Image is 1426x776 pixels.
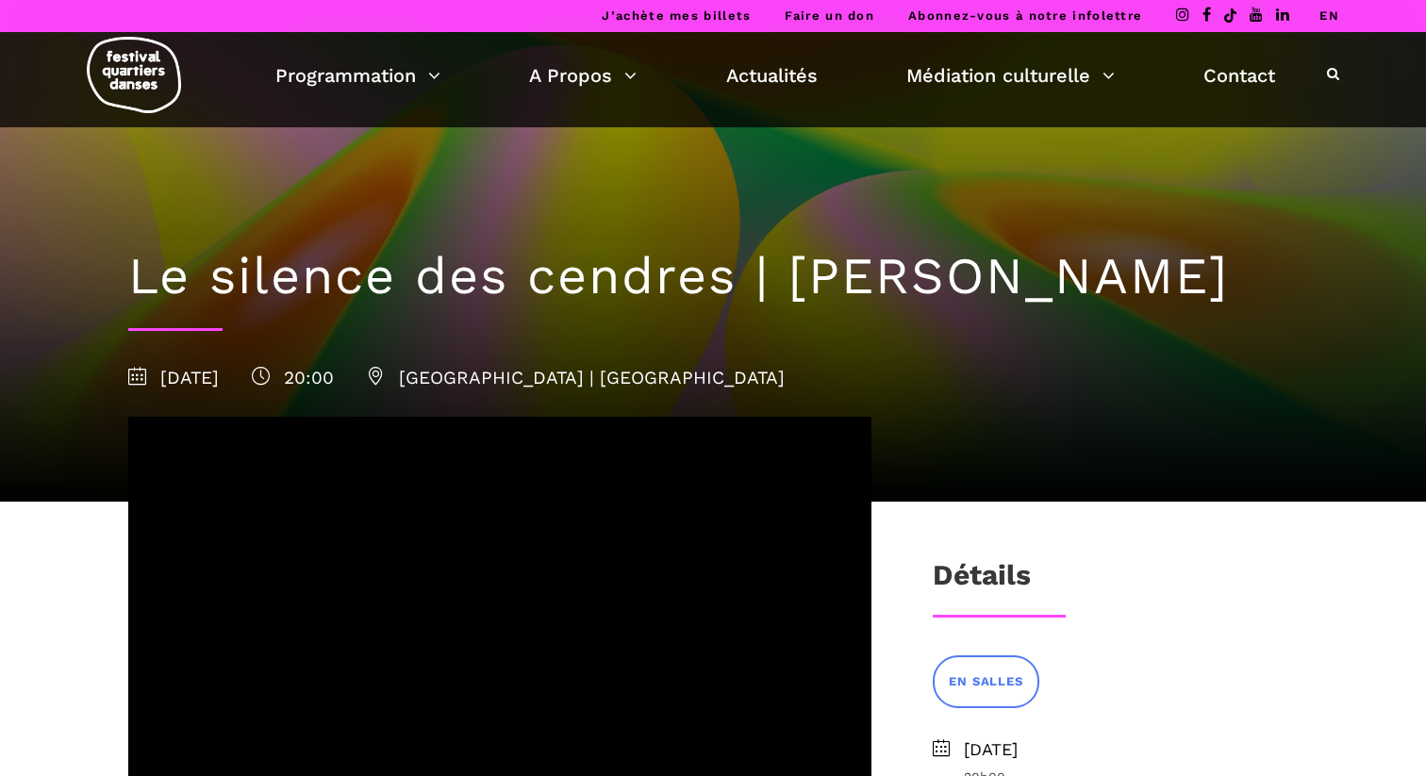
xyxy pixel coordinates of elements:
[1203,59,1275,91] a: Contact
[726,59,818,91] a: Actualités
[964,736,1298,764] span: [DATE]
[128,246,1298,307] h1: Le silence des cendres | [PERSON_NAME]
[529,59,637,91] a: A Propos
[87,37,181,113] img: logo-fqd-med
[1319,8,1339,23] a: EN
[933,655,1038,707] a: EN SALLES
[785,8,874,23] a: Faire un don
[275,59,440,91] a: Programmation
[252,367,334,388] span: 20:00
[933,558,1031,605] h3: Détails
[908,8,1142,23] a: Abonnez-vous à notre infolettre
[367,367,785,388] span: [GEOGRAPHIC_DATA] | [GEOGRAPHIC_DATA]
[949,672,1022,692] span: EN SALLES
[128,367,219,388] span: [DATE]
[602,8,751,23] a: J’achète mes billets
[906,59,1115,91] a: Médiation culturelle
